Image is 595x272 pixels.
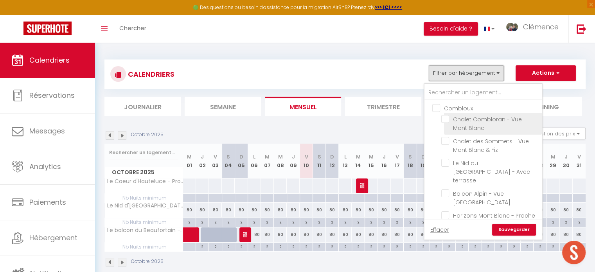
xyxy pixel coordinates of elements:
span: Octobre 2025 [105,167,183,178]
div: 2 [339,243,351,250]
div: 2 [261,218,273,225]
abbr: J [383,153,386,160]
abbr: S [318,153,321,160]
div: 80 [404,203,417,217]
div: 80 [274,203,287,217]
abbr: V [395,153,399,160]
div: 2 [326,218,338,225]
div: 2 [534,243,546,250]
abbr: L [344,153,347,160]
div: 2 [391,218,403,225]
button: Filtrer par hébergement [429,65,504,81]
abbr: M [265,153,270,160]
h3: CALENDRIERS [126,65,174,83]
abbr: L [253,153,255,160]
div: 2 [378,218,390,225]
div: 2 [352,243,365,250]
div: 2 [183,218,196,225]
a: Sauvegarder [492,224,536,236]
abbr: V [304,153,308,160]
th: 07 [261,144,274,178]
div: 80 [235,203,248,217]
a: >>> ICI <<<< [375,4,402,11]
div: 80 [248,227,261,242]
span: Le balcon du Beaufortain - Hauteluce [106,227,184,233]
div: 80 [313,203,326,217]
div: 2 [469,243,481,250]
div: 80 [313,227,326,242]
div: 2 [209,218,221,225]
abbr: S [408,153,412,160]
span: Analytics [29,162,61,171]
div: 80 [546,203,559,217]
div: 2 [391,243,403,250]
th: 30 [559,144,572,178]
span: MENAGE DE FOND [360,178,364,193]
div: 2 [248,218,261,225]
button: Besoin d'aide ? [424,22,478,36]
th: 02 [196,144,209,178]
abbr: V [577,153,581,160]
span: Hébergement [29,233,77,243]
span: Nb Nuits minimum [105,243,183,251]
span: Paiements [29,197,66,207]
div: Filtrer par hébergement [424,83,543,240]
div: 2 [196,243,209,250]
div: 2 [326,243,338,250]
div: 2 [196,218,209,225]
span: Le Coeur d'Hauteluce - Proche Saisies [106,178,184,184]
div: 2 [339,218,351,225]
div: 2 [300,218,313,225]
th: 19 [417,144,430,178]
th: 09 [287,144,300,178]
div: 2 [417,218,430,225]
th: 05 [235,144,248,178]
div: 2 [287,243,300,250]
div: 2 [456,243,468,250]
th: 14 [352,144,365,178]
abbr: M [369,153,374,160]
div: 2 [547,218,559,225]
a: ... Clémence [500,15,568,43]
a: Chercher [113,15,152,43]
li: Planning [505,97,582,116]
abbr: M [356,153,361,160]
div: 80 [546,227,559,242]
span: Nb Nuits minimum [105,218,183,227]
th: 18 [404,144,417,178]
div: 2 [287,218,300,225]
li: Mensuel [265,97,341,116]
th: 10 [300,144,313,178]
div: 2 [430,243,442,250]
abbr: M [278,153,283,160]
div: 80 [326,227,339,242]
th: 12 [326,144,339,178]
div: 2 [274,218,286,225]
th: 29 [546,144,559,178]
div: 2 [365,218,377,225]
abbr: D [239,153,243,160]
div: 2 [560,243,572,250]
div: 80 [417,203,430,217]
div: 80 [196,203,209,217]
span: Chalet Combloran - Vue Mont Blanc [453,115,522,132]
div: 2 [209,243,221,250]
div: 2 [573,218,586,225]
img: Super Booking [23,22,72,35]
div: 2 [495,243,507,250]
button: Gestion des prix [527,128,586,139]
div: 80 [274,227,287,242]
div: 2 [521,243,533,250]
div: 80 [365,227,377,242]
th: 08 [274,144,287,178]
th: 03 [209,144,222,178]
span: Réservations [29,90,75,100]
div: 80 [248,203,261,217]
img: logout [577,24,586,34]
abbr: S [226,153,230,160]
p: Octobre 2025 [131,131,164,139]
span: Chalet des Sommets - Vue Mont Blanc & Fiz [453,137,529,154]
div: 2 [248,243,261,250]
div: 80 [573,227,586,242]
